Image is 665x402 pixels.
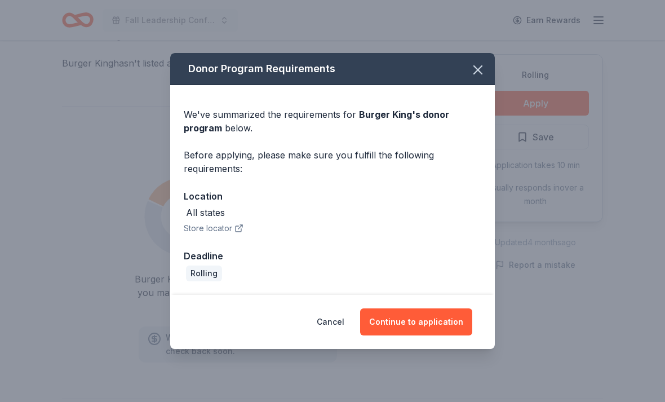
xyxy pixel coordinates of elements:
[186,206,225,219] div: All states
[186,266,222,281] div: Rolling
[360,308,472,335] button: Continue to application
[317,308,344,335] button: Cancel
[184,108,481,135] div: We've summarized the requirements for below.
[184,249,481,263] div: Deadline
[184,189,481,204] div: Location
[170,53,495,85] div: Donor Program Requirements
[184,148,481,175] div: Before applying, please make sure you fulfill the following requirements:
[184,222,243,235] button: Store locator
